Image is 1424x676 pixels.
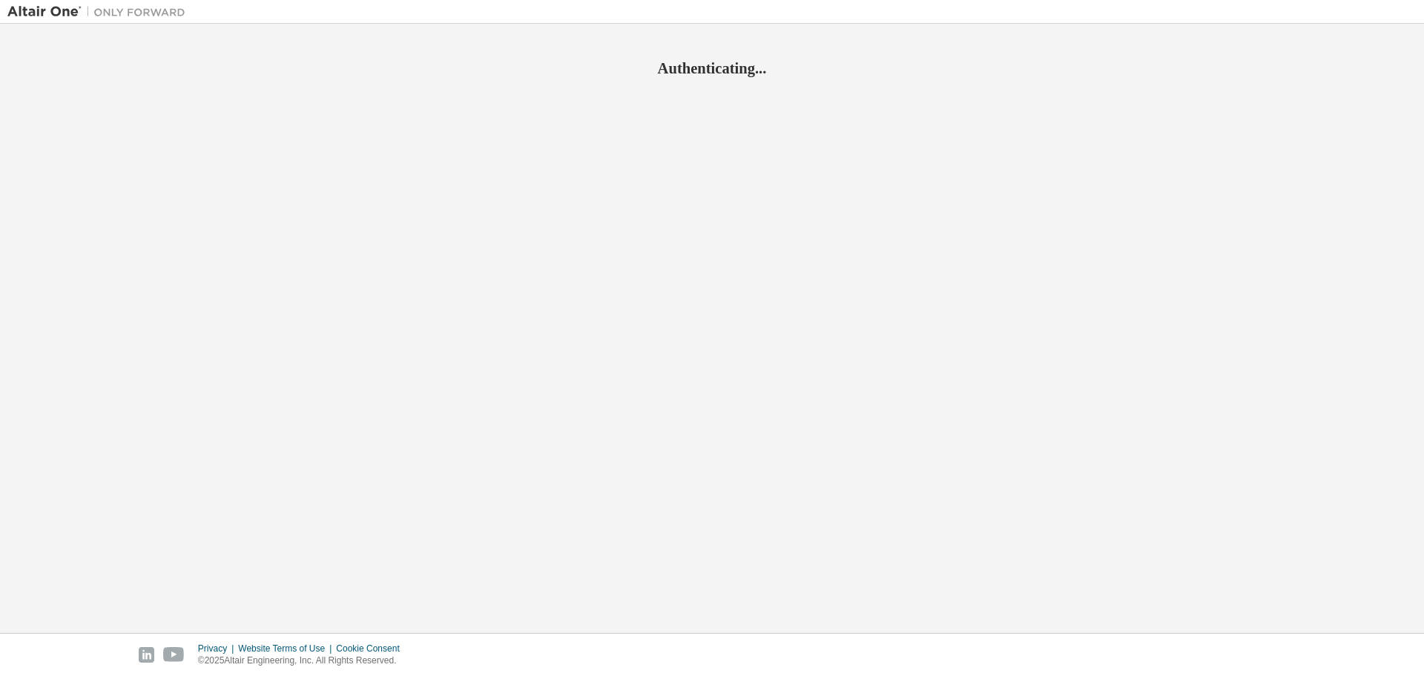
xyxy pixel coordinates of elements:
[7,59,1417,78] h2: Authenticating...
[198,643,238,654] div: Privacy
[198,654,409,667] p: © 2025 Altair Engineering, Inc. All Rights Reserved.
[139,647,154,663] img: linkedin.svg
[336,643,408,654] div: Cookie Consent
[238,643,336,654] div: Website Terms of Use
[163,647,185,663] img: youtube.svg
[7,4,193,19] img: Altair One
